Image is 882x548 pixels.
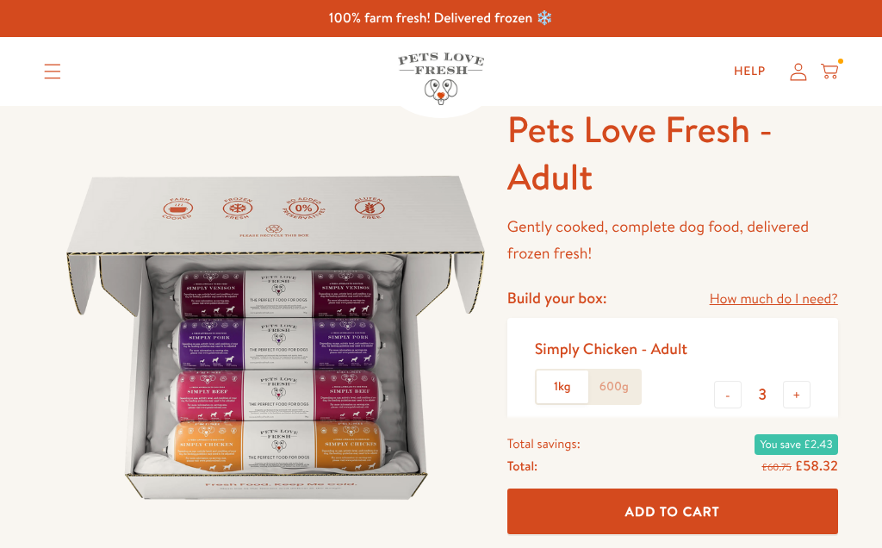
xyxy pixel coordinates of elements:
[714,381,742,408] button: -
[783,381,811,408] button: +
[507,433,581,455] span: Total savings:
[761,460,791,474] s: £60.75
[795,457,838,476] span: £58.32
[535,339,687,358] div: Simply Chicken - Adult
[710,288,838,311] a: How much do I need?
[398,53,484,105] img: Pets Love Fresh
[507,489,838,535] button: Add To Cart
[507,288,607,308] h4: Build your box:
[507,455,537,477] span: Total:
[625,502,720,520] span: Add To Cart
[720,54,780,89] a: Help
[507,106,838,200] h1: Pets Love Fresh - Adult
[755,434,837,455] span: You save £2.43
[30,50,75,93] summary: Translation missing: en.sections.header.menu
[537,371,588,403] label: 1kg
[507,214,838,266] p: Gently cooked, complete dog food, delivered frozen fresh!
[588,371,640,403] label: 600g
